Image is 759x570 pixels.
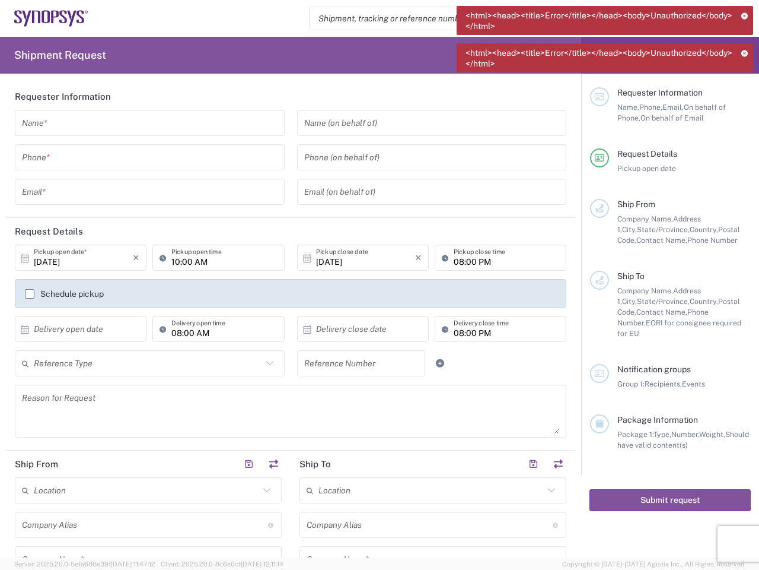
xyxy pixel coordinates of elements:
[161,560,283,568] span: Client: 2025.20.0-8c6e0cf
[25,289,104,299] label: Schedule pickup
[617,149,677,159] span: Request Details
[682,379,705,388] span: Events
[415,248,422,267] i: ×
[617,365,691,374] span: Notification groups
[299,458,331,470] h2: Ship To
[699,430,725,439] span: Weight,
[589,489,751,511] button: Submit request
[637,225,690,234] span: State/Province,
[622,225,637,234] span: City,
[617,430,653,439] span: Package 1:
[617,199,655,209] span: Ship From
[662,103,684,112] span: Email,
[671,430,699,439] span: Number,
[14,560,155,568] span: Server: 2025.20.0-5efa686e39f
[432,355,448,372] a: Add Reference
[639,103,662,112] span: Phone,
[637,297,690,306] span: State/Province,
[617,271,645,281] span: Ship To
[645,379,682,388] span: Recipients,
[465,10,733,31] span: <html><head><title>Error</title></head><body>Unauthorized</body></html>
[562,559,745,569] span: Copyright © [DATE]-[DATE] Agistix Inc., All Rights Reserved
[617,88,703,97] span: Requester Information
[687,236,738,245] span: Phone Number
[14,48,106,62] h2: Shipment Request
[622,297,637,306] span: City,
[617,214,673,223] span: Company Name,
[617,415,698,425] span: Package Information
[15,458,58,470] h2: Ship From
[15,91,111,103] h2: Requester Information
[617,379,645,388] span: Group 1:
[636,236,687,245] span: Contact Name,
[690,297,718,306] span: Country,
[636,308,687,316] span: Contact Name,
[653,430,671,439] span: Type,
[133,248,139,267] i: ×
[15,226,83,237] h2: Request Details
[617,318,741,338] span: EORI for consignee required for EU
[617,286,673,295] span: Company Name,
[690,225,718,234] span: Country,
[617,103,639,112] span: Name,
[111,560,155,568] span: [DATE] 11:47:12
[310,7,617,30] input: Shipment, tracking or reference number
[617,164,676,173] span: Pickup open date
[640,113,704,122] span: On behalf of Email
[241,560,283,568] span: [DATE] 12:11:14
[465,47,733,69] span: <html><head><title>Error</title></head><body>Unauthorized</body></html>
